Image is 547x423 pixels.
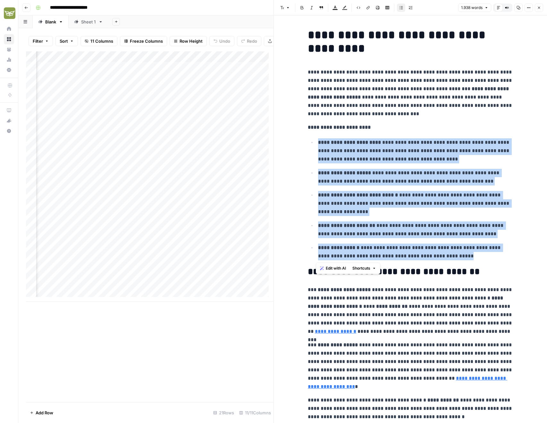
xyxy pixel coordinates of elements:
button: 11 Columns [80,36,117,46]
a: AirOps Academy [4,105,14,116]
button: Freeze Columns [120,36,167,46]
span: Shortcuts [352,265,370,271]
span: Sort [60,38,68,44]
span: Add Row [36,410,53,416]
button: Add Row [26,408,57,418]
button: Redo [237,36,261,46]
div: 21 Rows [211,408,237,418]
button: Shortcuts [350,264,379,272]
button: Row Height [170,36,207,46]
a: Usage [4,55,14,65]
span: Undo [219,38,230,44]
button: Filter [29,36,53,46]
span: Edit with AI [326,265,346,271]
button: Undo [209,36,234,46]
span: Filter [33,38,43,44]
a: Browse [4,34,14,44]
span: Redo [247,38,257,44]
a: Blank [33,15,69,28]
span: Freeze Columns [130,38,163,44]
a: Sheet 1 [69,15,108,28]
div: What's new? [4,116,14,125]
div: Blank [45,19,56,25]
span: Row Height [180,38,203,44]
div: Sheet 1 [81,19,96,25]
button: What's new? [4,116,14,126]
button: Help + Support [4,126,14,136]
div: 11/11 Columns [237,408,273,418]
span: 11 Columns [90,38,113,44]
button: Workspace: Evergreen Media [4,5,14,21]
span: 1.938 words [461,5,483,11]
button: Sort [55,36,78,46]
a: Home [4,24,14,34]
button: Edit with AI [317,264,349,272]
a: Your Data [4,44,14,55]
a: Settings [4,65,14,75]
button: 1.938 words [458,4,491,12]
img: Evergreen Media Logo [4,7,15,19]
